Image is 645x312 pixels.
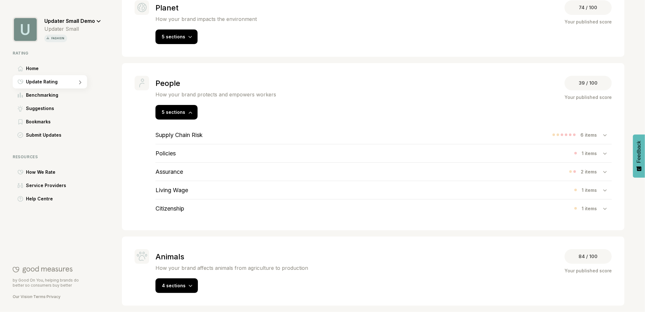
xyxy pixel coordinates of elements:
div: 6 items [580,132,603,138]
div: 1 items [582,206,603,211]
h3: Living Wage [155,187,188,193]
h3: Policies [155,150,176,157]
span: Submit Updates [26,131,61,139]
div: 2 items [581,169,603,174]
a: Privacy [47,294,60,299]
img: People [139,79,145,88]
iframe: Website support platform help button [617,284,639,306]
p: How your brand protects and empowers workers [155,91,276,98]
span: How We Rate [26,168,55,176]
p: How your brand impacts the environment [155,16,257,22]
img: Bookmarks [18,119,22,125]
span: Suggestions [26,105,54,112]
a: BookmarksBookmarks [13,115,101,128]
p: by Good On You, helping brands do better so consumers buy better [13,278,87,288]
h2: Animals [155,252,308,261]
img: Update Rating [17,79,23,84]
a: Help CentreHelp Centre [13,192,101,205]
a: Our Vision [13,294,32,299]
div: 1 items [582,187,603,193]
div: Updater Small [44,26,101,32]
h3: Supply Chain Risk [155,132,203,138]
div: Your published score [565,18,612,26]
p: How your brand affects animals from agriculture to production [155,265,308,271]
a: BenchmarkingBenchmarking [13,88,101,102]
span: Service Providers [26,182,66,189]
img: Home [18,66,23,71]
img: Benchmarking [18,93,23,98]
p: fashion [50,36,66,41]
div: · · [13,294,87,299]
button: Feedback - Show survey [633,134,645,178]
img: Service Providers [17,183,23,188]
h3: Assurance [155,168,183,175]
h2: People [155,79,276,88]
div: Your published score [565,94,612,101]
div: Rating [13,51,101,55]
a: Update RatingUpdate Rating [13,75,101,88]
span: Update Rating [26,78,58,86]
span: Home [26,65,39,72]
span: Feedback [636,141,642,163]
a: Service ProvidersService Providers [13,179,101,192]
div: 39 / 100 [565,76,612,90]
a: SuggestionsSuggestions [13,102,101,115]
span: Benchmarking [26,91,58,99]
div: 74 / 100 [565,0,612,15]
img: Suggestions [17,106,23,112]
a: HomeHome [13,62,101,75]
img: Planet [137,3,147,12]
h3: Citizenship [155,205,184,212]
span: 4 sections [162,283,186,288]
img: Submit Updates [17,132,23,138]
span: Help Centre [26,195,53,203]
span: 5 sections [162,109,185,115]
img: vertical icon [46,36,50,40]
div: 84 / 100 [565,249,612,264]
div: Resources [13,154,101,159]
a: Submit UpdatesSubmit Updates [13,128,101,142]
img: Help Centre [17,196,23,202]
a: Terms [33,294,46,299]
a: How We RateHow We Rate [13,166,101,179]
span: Updater Small Demo [44,18,95,24]
img: Good On You [13,266,73,273]
span: 5 sections [162,34,185,39]
img: Animals [137,252,147,261]
span: Bookmarks [26,118,51,126]
div: Your published score [565,267,612,275]
h2: Planet [155,3,257,12]
img: How We Rate [17,170,23,175]
div: 1 items [582,151,603,156]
